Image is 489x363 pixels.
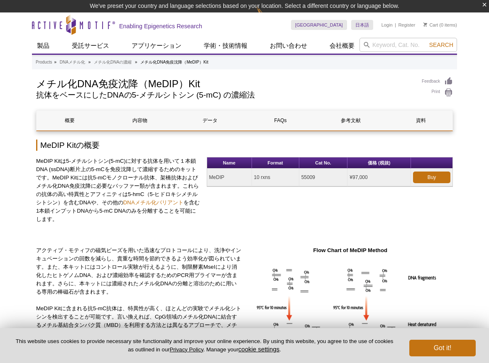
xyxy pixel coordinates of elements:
li: » [135,60,137,64]
a: Cart [423,22,438,28]
input: Keyword, Cat. No. [359,38,457,52]
span: Search [429,42,453,48]
a: 資料 [388,110,454,130]
h1: メチル化DNA免疫沈降（MeDIP）Kit [36,77,413,89]
a: 内容物 [107,110,173,130]
a: 参考文献 [318,110,384,130]
img: Your Cart [423,22,427,27]
a: メチル化DNAの濃縮 [94,59,132,66]
button: Search [427,41,456,49]
th: Name [207,157,252,169]
th: Cat No. [299,157,348,169]
p: アクティブ・モティフの磁気ビーズを用いた迅速なプロトコールにより、洗浄やインキュベーションの回数を減らし、貴重な時間を節約できるよう効率化が図られています。また、本キットにはコントロール実験が行... [36,246,242,296]
h2: 抗体をベースにしたDNAの5-メチルシトシン (5-mC) の濃縮法 [36,91,413,99]
strong: Flow Chart of MeDIP Method [313,247,387,253]
a: Privacy Policy [170,346,203,353]
li: (0 items) [423,20,457,30]
p: MeDIP Kitに含まれる抗5-mC抗体は、特異性が高く、ほとんどの実験でメチル化シトシンを検出することが可能です。言い換えれば、CpG領域のメチル化DNAに結合するメチル基結合タンパク質（M... [36,304,242,338]
th: Format [252,157,299,169]
a: アプリケーション [127,38,186,54]
a: Print [422,88,453,97]
a: 日本語 [351,20,373,30]
li: メチル化DNA免疫沈降（MeDIP）Kit [140,60,208,64]
a: データ [177,110,243,130]
h2: MeDIP Kitの概要 [36,140,453,151]
button: Got it! [409,340,476,356]
td: 55009 [299,169,348,186]
p: This website uses cookies to provide necessary site functionality and improve your online experie... [13,338,396,353]
a: DNAメチル化 [60,59,85,66]
p: MeDIP Kitは5-メチルシトシン(5-mC)に対する抗体を用いて１本鎖DNA (ssDNA)断片上の5-mCを免疫沈降して濃縮するためのキットです。MeDIP Kitには抗5-mCモノクロ... [36,157,200,223]
h2: Enabling Epigenetics Research [119,22,202,30]
img: Change Here [257,6,279,26]
li: » [88,60,91,64]
td: MeDIP [207,169,252,186]
a: 学術・技術情報 [199,38,252,54]
a: Products [36,59,52,66]
td: ¥97,000 [347,169,411,186]
a: 概要 [37,110,103,130]
a: 受託サービス [67,38,114,54]
a: FAQs [247,110,313,130]
li: » [54,60,56,64]
a: [GEOGRAPHIC_DATA] [291,20,347,30]
a: お問い合わせ [265,38,312,54]
a: Buy [413,172,450,183]
a: Feedback [422,77,453,86]
li: | [395,20,396,30]
button: cookie settings [238,346,279,353]
a: DNAメチル化バリアント [123,199,183,206]
a: Register [398,22,415,28]
a: 製品 [32,38,54,54]
a: Login [381,22,393,28]
a: 会社概要 [325,38,359,54]
td: 10 rxns [252,169,299,186]
th: 価格 (税抜) [347,157,411,169]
